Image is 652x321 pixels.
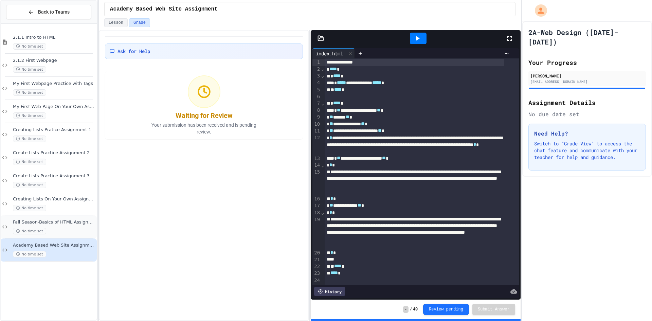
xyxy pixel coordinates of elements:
div: 10 [312,121,321,128]
div: 1 [312,59,321,66]
span: No time set [13,251,46,257]
button: Lesson [104,18,128,27]
div: 2 [312,66,321,73]
span: Creating Lists On Your Own Assignment [13,196,95,202]
span: Ask for Help [117,48,150,55]
div: 16 [312,196,321,202]
div: 19 [312,216,321,250]
span: Fold line [321,101,324,106]
span: Creating Lists Pratice Assignment 1 [13,127,95,133]
div: 12 [312,135,321,155]
span: Fold line [321,66,324,72]
h1: 2A-Web Design ([DATE]-[DATE]) [528,28,646,47]
div: 8 [312,107,321,114]
span: Fold line [321,210,324,215]
span: No time set [13,43,46,50]
button: Back to Teams [6,5,91,19]
span: No time set [13,228,46,234]
h3: Need Help? [534,129,640,138]
div: 9 [312,114,321,121]
span: No time set [13,112,46,119]
h2: Your Progress [528,58,646,67]
span: Create Lists Practice Assignment 2 [13,150,95,156]
span: No time set [13,136,46,142]
p: Switch to "Grade View" to access the chat feature and communicate with your teacher for help and ... [534,140,640,161]
p: Your submission has been received and is pending review. [143,122,265,135]
div: index.html [312,50,346,57]
span: 40 [413,307,418,312]
div: 22 [312,263,321,270]
div: [PERSON_NAME] [530,73,644,79]
div: 6 [312,93,321,100]
div: [EMAIL_ADDRESS][DOMAIN_NAME] [530,79,644,84]
button: Review pending [423,304,469,315]
div: History [314,287,345,296]
span: No time set [13,89,46,96]
div: 7 [312,100,321,107]
div: 3 [312,73,321,79]
span: No time set [13,182,46,188]
div: index.html [312,48,355,58]
div: No due date set [528,110,646,118]
span: Academy Based Web Site Assignment [13,243,95,248]
span: Fall Season-Basics of HTML Assignment [13,219,95,225]
span: No time set [13,159,46,165]
div: Waiting for Review [176,111,233,120]
span: No time set [13,66,46,73]
div: 24 [312,277,321,284]
span: Fold line [321,73,324,78]
button: Submit Answer [472,304,515,315]
div: 17 [312,202,321,209]
span: - [403,306,408,313]
span: Back to Teams [38,8,70,16]
div: 15 [312,169,321,195]
button: Grade [129,18,150,27]
div: 18 [312,210,321,216]
div: 21 [312,256,321,263]
div: 4 [312,79,321,86]
div: 14 [312,162,321,169]
div: My Account [528,3,549,18]
span: 2.1.1 Intro to HTML [13,35,95,40]
div: 20 [312,250,321,256]
span: Create Lists Practice Assignment 3 [13,173,95,179]
span: No time set [13,205,46,211]
span: Submit Answer [478,307,510,312]
div: 11 [312,128,321,135]
span: My First Web Page On Your Own Assignment [13,104,95,110]
span: Academy Based Web Site Assignment [110,5,218,13]
span: My First Webpage Practice with Tags [13,81,95,87]
div: 13 [312,155,321,162]
span: 2.1.2 First Webpage [13,58,95,64]
span: Fold line [321,162,324,168]
div: 5 [312,87,321,93]
div: 23 [312,270,321,277]
h2: Assignment Details [528,98,646,107]
span: / [410,307,412,312]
